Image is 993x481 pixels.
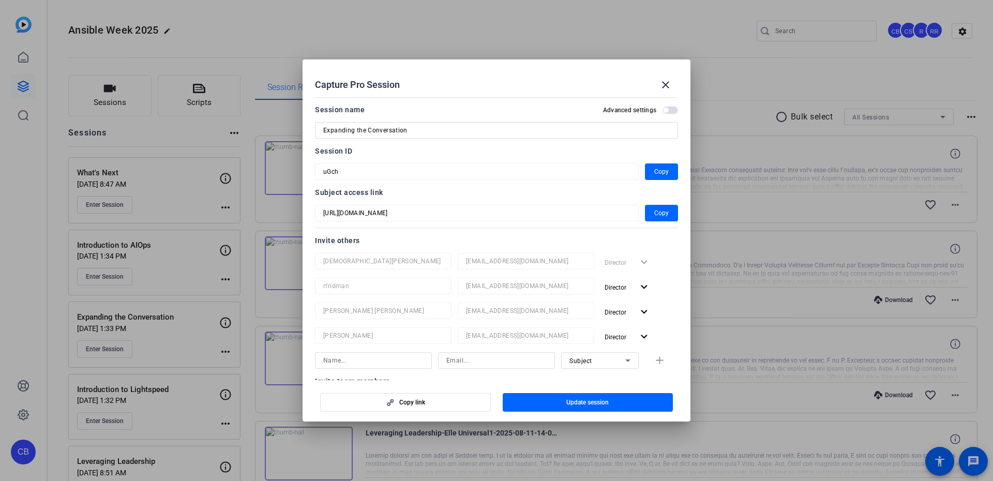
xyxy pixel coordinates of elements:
button: Copy [645,205,678,221]
span: Subject [569,357,592,365]
button: Director [600,327,655,346]
span: Director [605,284,626,291]
span: Director [605,309,626,316]
span: Copy [654,166,669,178]
div: Invite others [315,234,678,247]
div: Capture Pro Session [315,72,678,97]
mat-icon: expand_more [638,281,651,294]
input: Name... [323,354,424,367]
input: Session OTP [323,166,630,178]
button: Copy [645,163,678,180]
input: Email... [466,329,586,342]
input: Email... [466,305,586,317]
span: Director [605,334,626,341]
mat-icon: close [659,79,672,91]
h2: Advanced settings [603,106,656,114]
button: Copy link [320,393,491,412]
span: Copy link [399,398,425,407]
div: Session name [315,103,365,116]
input: Email... [466,280,586,292]
button: Director [600,303,655,321]
input: Email... [446,354,547,367]
button: Director [600,278,655,296]
button: Update session [503,393,673,412]
div: Session ID [315,145,678,157]
mat-icon: expand_more [638,330,651,343]
span: Copy [654,207,669,219]
input: Name... [323,305,443,317]
input: Name... [323,280,443,292]
input: Name... [323,255,443,267]
input: Session OTP [323,207,630,219]
span: Update session [566,398,609,407]
input: Enter Session Name [323,124,670,137]
input: Email... [466,255,586,267]
div: Subject access link [315,186,678,199]
input: Name... [323,329,443,342]
mat-icon: expand_more [638,306,651,319]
